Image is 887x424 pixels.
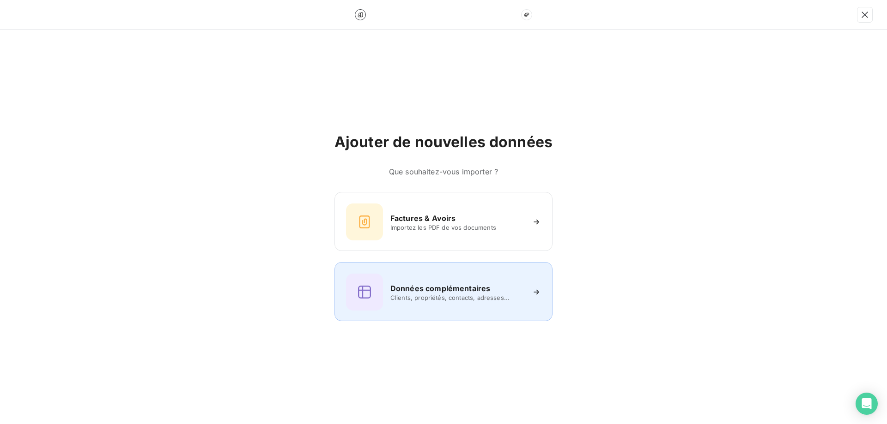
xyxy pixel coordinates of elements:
[334,133,553,151] h2: Ajouter de nouvelles données
[856,393,878,415] div: Open Intercom Messenger
[390,294,524,301] span: Clients, propriétés, contacts, adresses...
[390,283,490,294] h6: Données complémentaires
[334,166,553,177] h6: Que souhaitez-vous importer ?
[390,224,524,231] span: Importez les PDF de vos documents
[390,213,456,224] h6: Factures & Avoirs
